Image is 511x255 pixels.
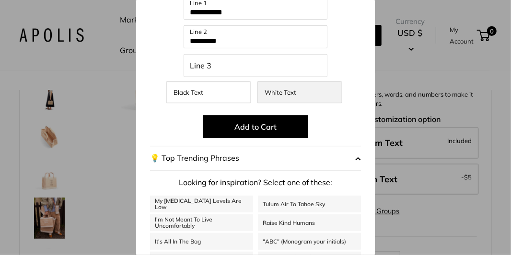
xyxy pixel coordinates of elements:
iframe: Sign Up via Text for Offers [8,219,103,247]
span: Black Text [174,89,203,96]
label: Black Text [166,81,251,103]
a: Tulum Air To Tahoe Sky [258,196,361,212]
a: Raise Kind Humans [258,214,361,231]
p: Looking for inspiration? Select one of these: [150,176,361,190]
a: It's All In The Bag [150,233,253,250]
a: I'm Not Meant To Live Uncomfortably [150,214,253,231]
a: My [MEDICAL_DATA] Levels Are Low [150,196,253,212]
span: White Text [265,89,296,96]
button: 💡 Top Trending Phrases [150,146,361,171]
a: "ABC" (Monogram your initials) [258,233,361,250]
label: White Text [257,81,342,103]
button: Add to Cart [203,115,308,138]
